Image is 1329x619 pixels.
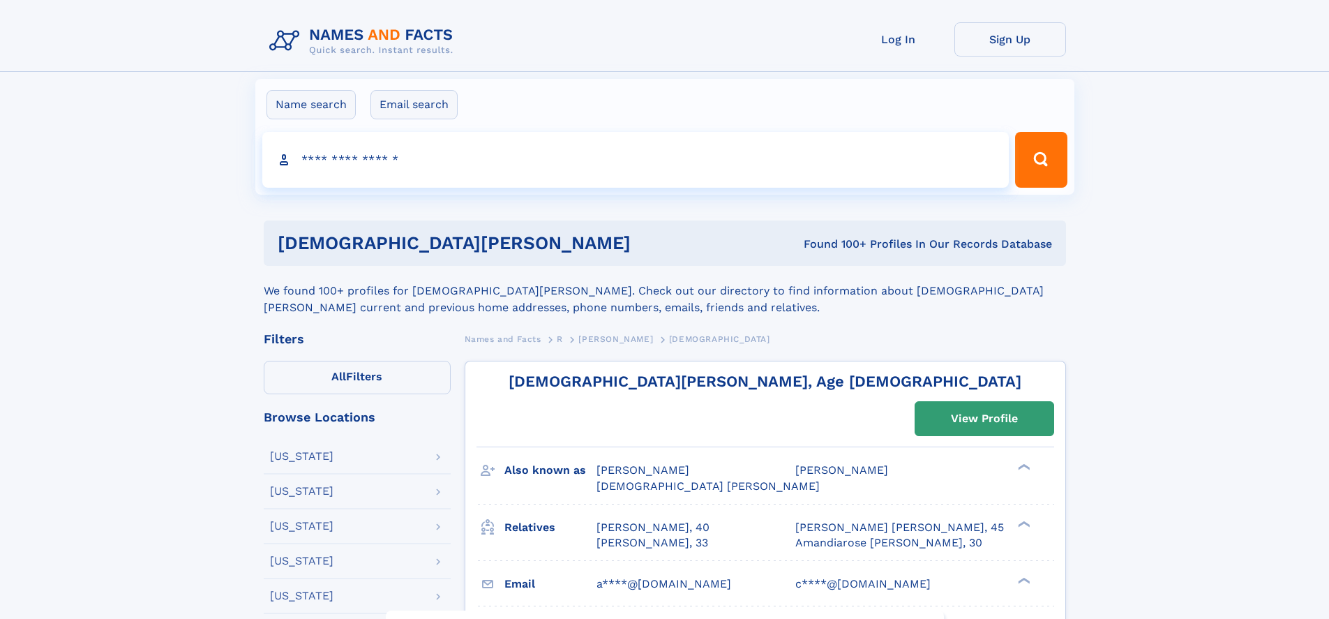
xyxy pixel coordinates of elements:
div: [US_STATE] [270,451,333,462]
a: Names and Facts [465,330,541,348]
div: We found 100+ profiles for [DEMOGRAPHIC_DATA][PERSON_NAME]. Check out our directory to find infor... [264,266,1066,316]
span: [PERSON_NAME] [578,334,653,344]
a: R [557,330,563,348]
a: [PERSON_NAME], 40 [596,520,709,535]
div: ❯ [1014,576,1031,585]
div: [US_STATE] [270,486,333,497]
h3: Also known as [504,458,596,482]
button: Search Button [1015,132,1067,188]
img: Logo Names and Facts [264,22,465,60]
span: R [557,334,563,344]
span: [DEMOGRAPHIC_DATA] [PERSON_NAME] [596,479,820,493]
h3: Relatives [504,516,596,539]
div: Found 100+ Profiles In Our Records Database [717,237,1052,252]
h3: Email [504,572,596,596]
a: [DEMOGRAPHIC_DATA][PERSON_NAME], Age [DEMOGRAPHIC_DATA] [509,373,1021,390]
a: [PERSON_NAME] [PERSON_NAME], 45 [795,520,1004,535]
div: Filters [264,333,451,345]
div: View Profile [951,403,1018,435]
input: search input [262,132,1009,188]
span: [DEMOGRAPHIC_DATA] [669,334,770,344]
span: [PERSON_NAME] [596,463,689,477]
a: Amandiarose [PERSON_NAME], 30 [795,535,982,551]
div: ❯ [1014,519,1031,528]
div: ❯ [1014,463,1031,472]
div: [US_STATE] [270,590,333,602]
a: [PERSON_NAME], 33 [596,535,708,551]
div: [US_STATE] [270,555,333,567]
a: Log In [843,22,954,57]
div: [US_STATE] [270,521,333,532]
label: Email search [370,90,458,119]
h1: [DEMOGRAPHIC_DATA][PERSON_NAME] [278,234,717,252]
a: Sign Up [954,22,1066,57]
span: All [331,370,346,383]
span: [PERSON_NAME] [795,463,888,477]
a: [PERSON_NAME] [578,330,653,348]
a: View Profile [915,402,1053,435]
div: Browse Locations [264,411,451,424]
label: Name search [266,90,356,119]
label: Filters [264,361,451,394]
